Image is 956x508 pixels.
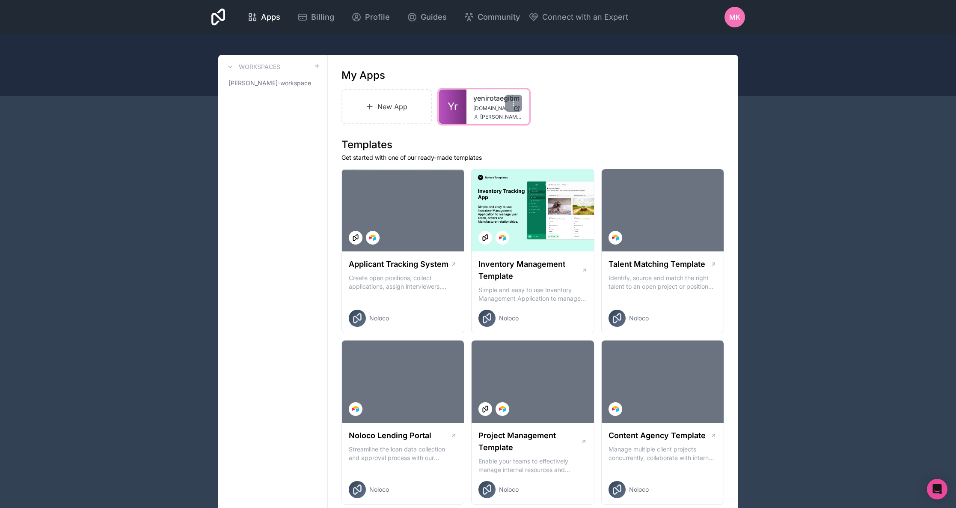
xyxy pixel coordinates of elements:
[473,105,522,112] a: [DOMAIN_NAME]
[499,314,519,323] span: Noloco
[448,100,458,114] span: Yr
[499,234,506,241] img: Airtable Logo
[609,258,705,270] h1: Talent Matching Template
[352,406,359,412] img: Airtable Logo
[499,406,506,412] img: Airtable Logo
[729,12,740,22] span: MK
[349,258,448,270] h1: Applicant Tracking System
[542,11,628,23] span: Connect with an Expert
[473,93,522,103] a: yenirotaegitim
[478,286,587,303] p: Simple and easy to use Inventory Management Application to manage your stock, orders and Manufact...
[225,62,280,72] a: Workspaces
[349,274,457,291] p: Create open positions, collect applications, assign interviewers, centralise candidate feedback a...
[439,90,466,124] a: Yr
[480,114,522,120] span: [PERSON_NAME][EMAIL_ADDRESS][DOMAIN_NAME]
[478,11,520,23] span: Community
[629,485,649,494] span: Noloco
[341,138,724,152] h1: Templates
[369,485,389,494] span: Noloco
[609,445,717,462] p: Manage multiple client projects concurrently, collaborate with internal and external stakeholders...
[457,8,527,27] a: Community
[349,445,457,462] p: Streamline the loan data collection and approval process with our Lending Portal template.
[612,234,619,241] img: Airtable Logo
[609,274,717,291] p: Identify, source and match the right talent to an open project or position with our Talent Matchi...
[369,314,389,323] span: Noloco
[499,485,519,494] span: Noloco
[927,479,947,499] div: Open Intercom Messenger
[344,8,397,27] a: Profile
[229,79,311,87] span: [PERSON_NAME]-workspace
[478,457,587,474] p: Enable your teams to effectively manage internal resources and execute client projects on time.
[528,11,628,23] button: Connect with an Expert
[261,11,280,23] span: Apps
[349,430,431,442] h1: Noloco Lending Portal
[478,430,581,454] h1: Project Management Template
[341,153,724,162] p: Get started with one of our ready-made templates
[609,430,706,442] h1: Content Agency Template
[421,11,447,23] span: Guides
[341,69,385,82] h1: My Apps
[629,314,649,323] span: Noloco
[473,105,510,112] span: [DOMAIN_NAME]
[365,11,390,23] span: Profile
[369,234,376,241] img: Airtable Logo
[478,258,581,282] h1: Inventory Management Template
[400,8,454,27] a: Guides
[612,406,619,412] img: Airtable Logo
[311,11,334,23] span: Billing
[341,89,432,124] a: New App
[239,63,280,71] h3: Workspaces
[291,8,341,27] a: Billing
[225,75,321,91] a: [PERSON_NAME]-workspace
[240,8,287,27] a: Apps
